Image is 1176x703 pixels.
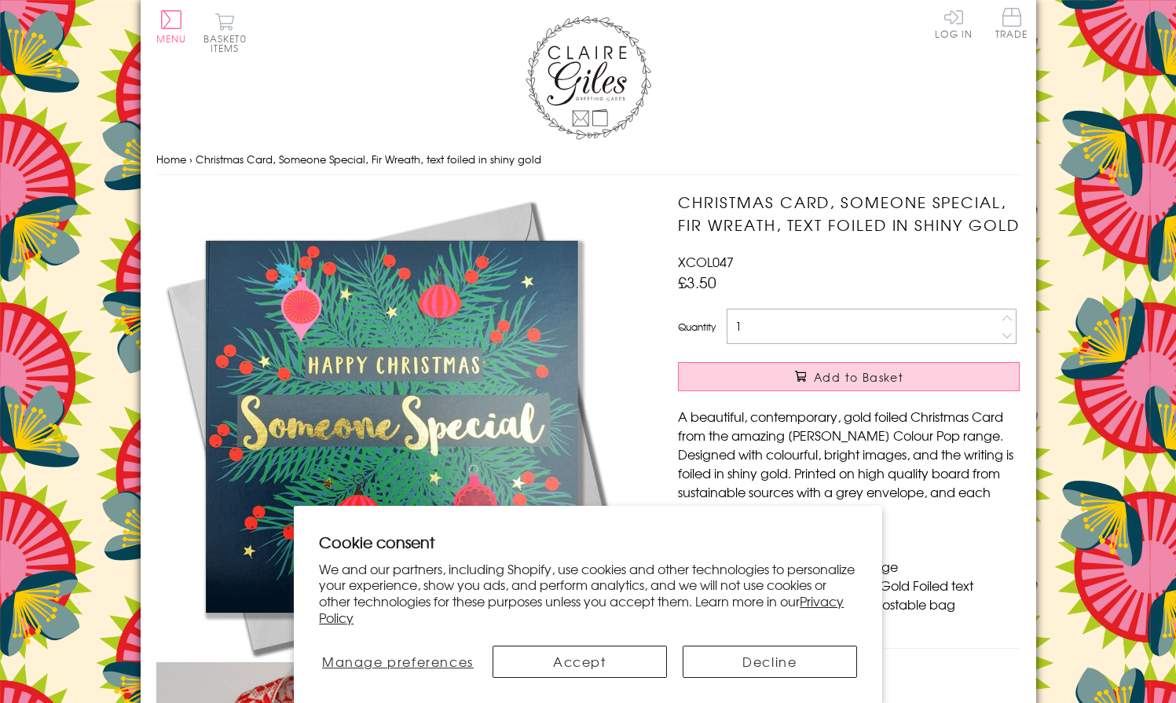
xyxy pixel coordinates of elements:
[935,8,973,38] a: Log In
[678,362,1020,391] button: Add to Basket
[678,252,734,271] span: XCOL047
[683,646,857,678] button: Decline
[678,407,1020,520] p: A beautiful, contemporary, gold foiled Christmas Card from the amazing [PERSON_NAME] Colour Pop r...
[322,652,474,671] span: Manage preferences
[995,8,1028,42] a: Trade
[319,531,857,553] h2: Cookie consent
[678,271,716,293] span: £3.50
[196,152,541,167] span: Christmas Card, Someone Special, Fir Wreath, text foiled in shiny gold
[156,10,187,43] button: Menu
[319,591,844,627] a: Privacy Policy
[319,646,476,678] button: Manage preferences
[814,369,903,385] span: Add to Basket
[156,144,1020,176] nav: breadcrumbs
[678,191,1020,236] h1: Christmas Card, Someone Special, Fir Wreath, text foiled in shiny gold
[678,320,716,334] label: Quantity
[156,152,186,167] a: Home
[189,152,192,167] span: ›
[319,561,857,626] p: We and our partners, including Shopify, use cookies and other technologies to personalize your ex...
[211,31,247,55] span: 0 items
[156,191,628,662] img: Christmas Card, Someone Special, Fir Wreath, text foiled in shiny gold
[493,646,667,678] button: Accept
[156,31,187,46] span: Menu
[995,8,1028,38] span: Trade
[526,16,651,140] img: Claire Giles Greetings Cards
[203,13,247,53] button: Basket0 items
